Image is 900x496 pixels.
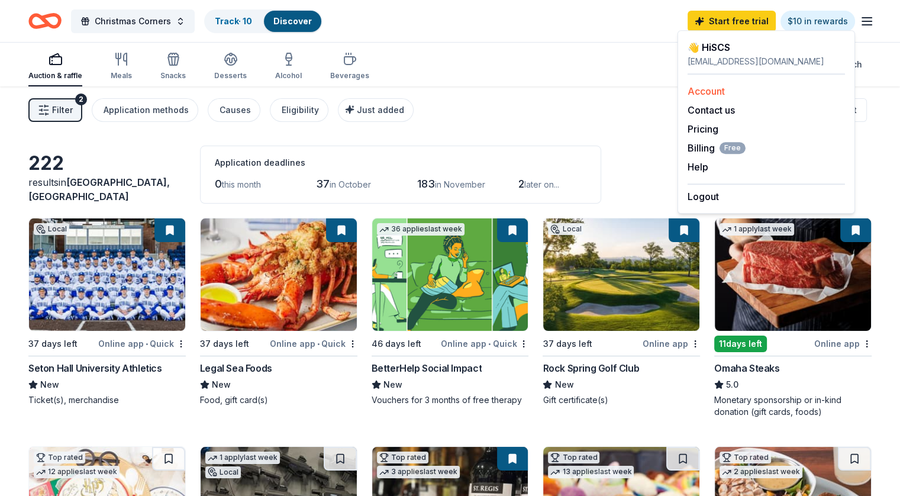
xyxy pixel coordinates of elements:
[104,103,189,117] div: Application methods
[28,176,170,202] span: in
[204,9,322,33] button: Track· 10Discover
[275,71,302,80] div: Alcohol
[95,14,171,28] span: Christmas Corners
[688,85,725,97] a: Account
[780,11,855,32] a: $10 in rewards
[543,337,592,351] div: 37 days left
[28,7,62,35] a: Home
[688,40,845,54] div: 👋 Hi SCS
[215,156,586,170] div: Application deadlines
[28,176,170,202] span: [GEOGRAPHIC_DATA], [GEOGRAPHIC_DATA]
[28,152,186,175] div: 222
[330,71,369,80] div: Beverages
[548,223,583,235] div: Local
[270,98,328,122] button: Eligibility
[543,218,699,331] img: Image for Rock Spring Golf Club
[720,223,794,236] div: 1 apply last week
[220,103,251,117] div: Causes
[377,223,464,236] div: 36 applies last week
[377,452,428,463] div: Top rated
[28,361,162,375] div: Seton Hall University Athletics
[205,466,241,478] div: Local
[488,339,491,349] span: •
[417,178,435,190] span: 183
[200,337,249,351] div: 37 days left
[688,54,845,69] div: [EMAIL_ADDRESS][DOMAIN_NAME]
[330,47,369,86] button: Beverages
[435,179,485,189] span: in November
[28,98,82,122] button: Filter2
[357,105,404,115] span: Just added
[275,47,302,86] button: Alcohol
[372,337,421,351] div: 46 days left
[814,336,872,351] div: Online app
[273,16,312,26] a: Discover
[215,16,252,26] a: Track· 10
[714,394,872,418] div: Monetary sponsorship or in-kind donation (gift cards, foods)
[98,336,186,351] div: Online app Quick
[282,103,319,117] div: Eligibility
[40,378,59,392] span: New
[29,218,185,331] img: Image for Seton Hall University Athletics
[720,142,746,154] span: Free
[214,71,247,80] div: Desserts
[688,189,719,204] button: Logout
[200,361,272,375] div: Legal Sea Foods
[688,141,746,155] button: BillingFree
[383,378,402,392] span: New
[543,361,639,375] div: Rock Spring Golf Club
[518,178,524,190] span: 2
[720,466,802,478] div: 2 applies last week
[200,394,357,406] div: Food, gift card(s)
[441,336,528,351] div: Online app Quick
[52,103,73,117] span: Filter
[688,123,718,135] a: Pricing
[200,218,357,406] a: Image for Legal Sea Foods37 days leftOnline app•QuickLegal Sea FoodsNewFood, gift card(s)
[715,218,871,331] img: Image for Omaha Steaks
[316,178,330,190] span: 37
[160,47,186,86] button: Snacks
[372,218,528,331] img: Image for BetterHelp Social Impact
[28,47,82,86] button: Auction & raffle
[160,71,186,80] div: Snacks
[212,378,231,392] span: New
[524,179,559,189] span: later on...
[111,71,132,80] div: Meals
[205,452,280,464] div: 1 apply last week
[71,9,195,33] button: Christmas Corners
[338,98,414,122] button: Just added
[688,141,746,155] span: Billing
[543,218,700,406] a: Image for Rock Spring Golf ClubLocal37 days leftOnline appRock Spring Golf ClubNewGift certificat...
[372,394,529,406] div: Vouchers for 3 months of free therapy
[372,218,529,406] a: Image for BetterHelp Social Impact36 applieslast week46 days leftOnline app•QuickBetterHelp Socia...
[28,175,186,204] div: results
[28,71,82,80] div: Auction & raffle
[548,452,599,463] div: Top rated
[377,466,460,478] div: 3 applies last week
[28,337,78,351] div: 37 days left
[146,339,148,349] span: •
[34,452,85,463] div: Top rated
[726,378,738,392] span: 5.0
[34,223,69,235] div: Local
[317,339,320,349] span: •
[92,98,198,122] button: Application methods
[543,394,700,406] div: Gift certificate(s)
[688,160,708,174] button: Help
[372,361,482,375] div: BetterHelp Social Impact
[688,103,735,117] button: Contact us
[643,336,700,351] div: Online app
[714,361,779,375] div: Omaha Steaks
[34,466,120,478] div: 12 applies last week
[330,179,371,189] span: in October
[222,179,261,189] span: this month
[28,218,186,406] a: Image for Seton Hall University AthleticsLocal37 days leftOnline app•QuickSeton Hall University A...
[28,394,186,406] div: Ticket(s), merchandise
[208,98,260,122] button: Causes
[111,47,132,86] button: Meals
[75,94,87,105] div: 2
[714,218,872,418] a: Image for Omaha Steaks 1 applylast week11days leftOnline appOmaha Steaks5.0Monetary sponsorship o...
[214,47,247,86] button: Desserts
[714,336,767,352] div: 11 days left
[270,336,357,351] div: Online app Quick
